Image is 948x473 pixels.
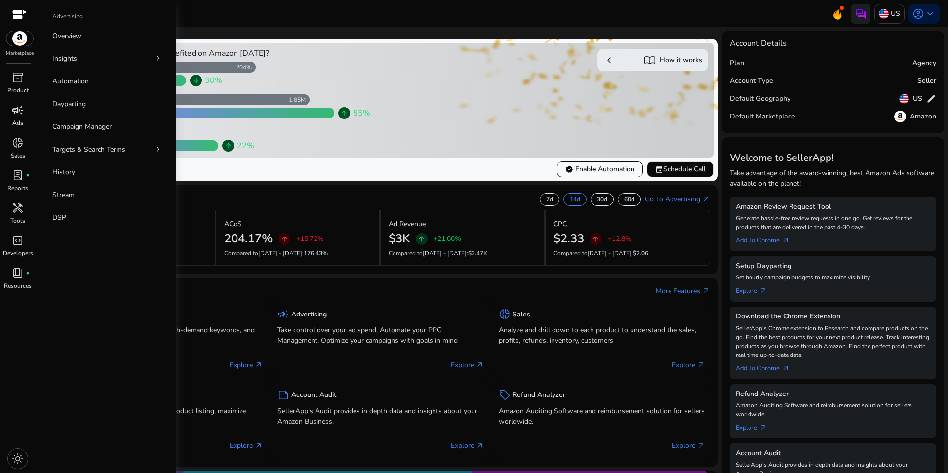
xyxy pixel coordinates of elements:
span: inventory_2 [12,72,24,83]
h5: Refund Analyzer [736,390,930,398]
span: arrow_outward [782,364,790,372]
p: SellerApp's Chrome extension to Research and compare products on the go. Find the best products f... [736,324,930,359]
h2: $2.33 [553,232,584,246]
h5: Account Audit [736,449,930,458]
p: Compared to : [389,249,536,258]
h5: How it works [660,56,702,65]
a: Add To Chrome [736,359,797,373]
p: Developers [3,249,33,258]
span: arrow_outward [255,361,263,369]
img: amazon.svg [6,31,33,46]
img: amazon.svg [894,111,906,122]
h5: Default Geography [730,95,790,103]
p: Campaign Manager [52,121,112,132]
span: sell [499,389,511,401]
h5: Account Type [730,77,773,85]
span: chevron_right [153,144,163,154]
p: DSP [52,212,66,223]
span: arrow_upward [418,235,426,243]
span: $2.06 [633,249,648,257]
span: arrow_outward [759,424,767,432]
span: import_contacts [644,54,656,66]
span: $2.47K [468,249,487,257]
p: CPC [553,219,567,229]
h5: US [913,95,922,103]
p: Compared to : [224,249,372,258]
span: arrow_outward [476,361,484,369]
p: 14d [570,196,580,203]
p: Explore [230,440,263,451]
p: 30d [597,196,607,203]
span: arrow_upward [280,235,288,243]
p: Reports [7,184,28,193]
span: arrow_outward [702,196,710,203]
span: arrow_outward [476,442,484,450]
span: light_mode [12,453,24,465]
span: keyboard_arrow_down [924,8,936,20]
button: verifiedEnable Automation [557,161,643,177]
span: 30% [205,75,222,86]
p: Amazon Auditing Software and reimbursement solution for sellers worldwide. [736,401,930,419]
h4: Account Details [730,39,787,48]
h4: How Smart Automation users benefited on Amazon [DATE]? [53,49,377,58]
p: Advertising [52,12,83,21]
p: Take control over your ad spend, Automate your PPC Management, Optimize your campaigns with goals... [277,325,484,346]
span: lab_profile [12,169,24,181]
p: Sales [11,151,25,160]
span: arrow_outward [702,287,710,295]
h5: Refund Analyzer [513,391,565,399]
img: us.svg [879,9,889,19]
span: arrow_downward [192,77,200,84]
p: Amazon Auditing Software and reimbursement solution for sellers worldwide. [499,406,705,427]
h5: Plan [730,59,744,68]
span: [DATE] - [DATE] [588,249,632,257]
span: arrow_upward [592,235,600,243]
p: US [891,5,900,22]
span: 22% [237,140,254,152]
button: eventSchedule Call [647,161,714,177]
p: Compared to : [553,249,702,258]
h5: Sales [513,311,530,319]
p: Explore [451,360,484,370]
p: +21.66% [434,236,461,242]
p: Insights [52,53,77,64]
h5: Setup Dayparting [736,262,930,271]
p: +15.72% [296,236,324,242]
span: code_blocks [12,235,24,246]
span: event [655,165,663,173]
span: [DATE] - [DATE] [258,249,302,257]
span: chevron_left [603,54,615,66]
p: Dayparting [52,99,86,109]
span: book_4 [12,267,24,279]
a: Explorearrow_outward [736,419,775,433]
span: donut_small [12,137,24,149]
a: Go To Advertisingarrow_outward [645,194,710,204]
span: summarize [277,389,289,401]
span: 176.43% [304,249,328,257]
span: arrow_outward [759,287,767,295]
span: campaign [277,308,289,320]
span: Enable Automation [565,164,634,174]
div: 204% [236,63,256,71]
span: arrow_outward [697,361,705,369]
span: account_circle [912,8,924,20]
h5: Seller [917,77,936,85]
span: [DATE] - [DATE] [423,249,467,257]
span: chevron_right [153,53,163,63]
h5: Download the Chrome Extension [736,313,930,321]
p: 60d [624,196,634,203]
span: verified [565,165,573,173]
a: More Featuresarrow_outward [656,286,710,296]
p: History [52,167,75,177]
p: Stream [52,190,75,200]
p: Explore [451,440,484,451]
a: Explorearrow_outward [736,282,775,296]
span: arrow_upward [340,109,348,117]
p: Product [7,86,29,95]
p: Take advantage of the award-winning, best Amazon Ads software available on the planet! [730,168,936,189]
div: 1.85M [289,96,310,104]
h5: Default Marketplace [730,113,795,121]
p: Analyze and drill down to each product to understand the sales, profits, refunds, inventory, cust... [499,325,705,346]
h5: Advertising [291,311,327,319]
span: campaign [12,104,24,116]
